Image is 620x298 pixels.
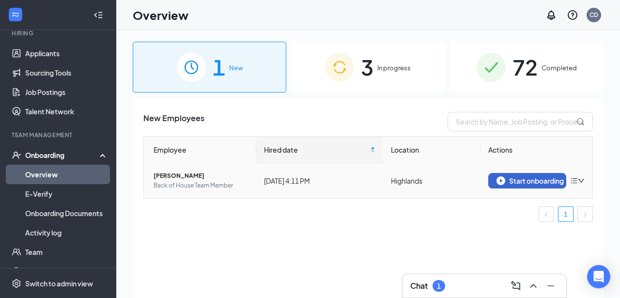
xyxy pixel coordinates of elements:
span: Completed [542,63,577,73]
input: Search by Name, Job Posting, or Process [448,112,593,131]
a: Sourcing Tools [25,63,108,82]
th: Location [383,137,480,163]
div: 1 [437,282,441,290]
svg: Minimize [545,280,557,292]
span: In progress [377,63,411,73]
button: ChevronUp [526,278,541,294]
span: 3 [361,50,373,84]
div: Team Management [12,131,106,139]
h1: Overview [133,7,188,23]
button: Start onboarding [488,173,567,188]
div: Hiring [12,29,106,37]
th: Actions [480,137,593,163]
svg: QuestionInfo [567,9,578,21]
a: Talent Network [25,102,108,121]
div: Switch to admin view [25,279,93,288]
span: 72 [512,50,538,84]
button: ComposeMessage [508,278,524,294]
svg: Settings [12,279,21,288]
a: 1 [558,207,573,221]
svg: ComposeMessage [510,280,522,292]
div: Start onboarding [496,176,558,185]
span: right [582,212,588,218]
div: Open Intercom Messenger [587,265,610,288]
svg: Notifications [545,9,557,21]
span: down [578,177,585,184]
li: Previous Page [539,206,554,222]
button: right [577,206,593,222]
th: Employee [144,137,256,163]
span: 1 [213,50,225,84]
span: New [229,63,243,73]
li: Next Page [577,206,593,222]
div: CD [589,11,598,19]
span: Hired date [264,144,369,155]
a: DocumentsCrown [25,262,108,281]
div: [DATE] 4:11 PM [264,175,376,186]
span: New Employees [143,112,204,131]
button: left [539,206,554,222]
a: Overview [25,165,108,184]
div: Onboarding [25,150,100,160]
a: E-Verify [25,184,108,204]
a: Activity log [25,223,108,242]
span: Back of House Team Member [154,181,248,190]
a: Team [25,242,108,262]
svg: Collapse [93,10,103,20]
svg: WorkstreamLogo [11,10,20,19]
td: Highlands [383,163,480,198]
svg: UserCheck [12,150,21,160]
svg: ChevronUp [527,280,539,292]
button: Minimize [543,278,558,294]
a: Job Postings [25,82,108,102]
h3: Chat [410,281,428,291]
li: 1 [558,206,573,222]
span: [PERSON_NAME] [154,171,248,181]
a: Onboarding Documents [25,204,108,223]
span: bars [570,177,578,185]
span: left [543,212,549,218]
a: Applicants [25,44,108,63]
